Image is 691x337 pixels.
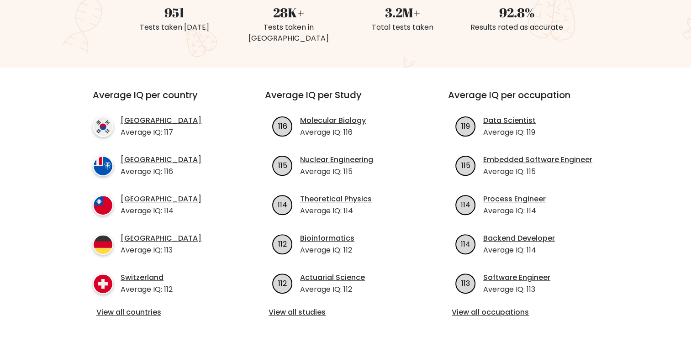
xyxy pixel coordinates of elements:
[300,245,354,256] p: Average IQ: 112
[300,166,373,177] p: Average IQ: 115
[278,238,287,249] text: 112
[300,127,366,138] p: Average IQ: 116
[300,272,365,283] a: Actuarial Science
[121,194,201,205] a: [GEOGRAPHIC_DATA]
[465,22,569,33] div: Results rated as accurate
[123,22,226,33] div: Tests taken [DATE]
[461,160,470,170] text: 115
[300,194,372,205] a: Theoretical Physics
[448,90,609,111] h3: Average IQ per occupation
[483,115,536,126] a: Data Scientist
[237,22,340,44] div: Tests taken in [GEOGRAPHIC_DATA]
[93,156,113,176] img: country
[93,234,113,255] img: country
[93,274,113,294] img: country
[123,3,226,22] div: 951
[121,127,201,138] p: Average IQ: 117
[483,194,546,205] a: Process Engineer
[461,199,470,210] text: 114
[483,272,550,283] a: Software Engineer
[93,90,232,111] h3: Average IQ per country
[483,127,536,138] p: Average IQ: 119
[483,166,592,177] p: Average IQ: 115
[121,233,201,244] a: [GEOGRAPHIC_DATA]
[265,90,426,111] h3: Average IQ per Study
[121,205,201,216] p: Average IQ: 114
[300,154,373,165] a: Nuclear Engineering
[483,245,555,256] p: Average IQ: 114
[121,166,201,177] p: Average IQ: 116
[351,22,454,33] div: Total tests taken
[483,205,546,216] p: Average IQ: 114
[300,284,365,295] p: Average IQ: 112
[483,284,550,295] p: Average IQ: 113
[300,233,354,244] a: Bioinformatics
[121,272,173,283] a: Switzerland
[300,115,366,126] a: Molecular Biology
[278,121,287,131] text: 116
[93,195,113,216] img: country
[278,160,287,170] text: 115
[465,3,569,22] div: 92.8%
[93,116,113,137] img: country
[461,238,470,249] text: 114
[300,205,372,216] p: Average IQ: 114
[461,278,470,288] text: 113
[278,278,287,288] text: 112
[121,115,201,126] a: [GEOGRAPHIC_DATA]
[351,3,454,22] div: 3.2M+
[461,121,470,131] text: 119
[452,307,606,318] a: View all occupations
[237,3,340,22] div: 28K+
[121,284,173,295] p: Average IQ: 112
[121,245,201,256] p: Average IQ: 113
[269,307,422,318] a: View all studies
[483,154,592,165] a: Embedded Software Engineer
[483,233,555,244] a: Backend Developer
[96,307,228,318] a: View all countries
[121,154,201,165] a: [GEOGRAPHIC_DATA]
[278,199,287,210] text: 114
